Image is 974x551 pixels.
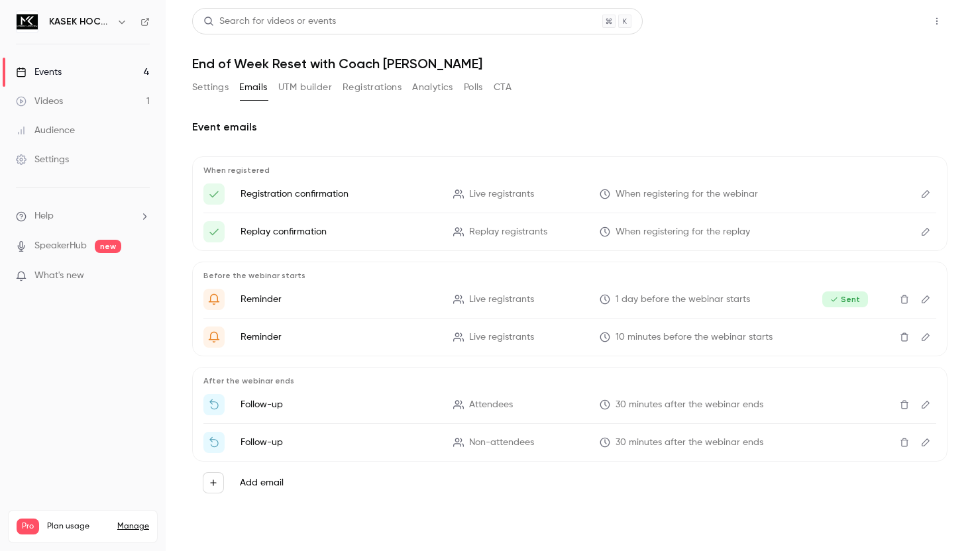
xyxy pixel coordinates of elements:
li: Get Ready for '{{ event_name }}' tomorrow! [203,289,936,310]
p: Replay confirmation [241,225,437,238]
button: Edit [915,432,936,453]
button: Settings [192,77,229,98]
label: Add email [240,476,284,489]
button: Polls [464,77,483,98]
button: CTA [494,77,512,98]
span: Pro [17,519,39,534]
span: Sent [822,291,868,307]
img: KASEK HOCKEY [17,11,38,32]
p: After the webinar ends [203,376,936,386]
li: Thanks for attending {{ event_name }} [203,394,936,415]
button: Delete [894,432,915,453]
p: When registered [203,165,936,175]
a: Manage [117,521,149,532]
button: Edit [915,221,936,242]
p: Registration confirmation [241,187,437,201]
div: Audience [16,124,75,137]
span: When registering for the webinar [616,187,758,201]
button: UTM builder [278,77,332,98]
button: Edit [915,326,936,348]
li: help-dropdown-opener [16,209,150,223]
h1: End of Week Reset with Coach [PERSON_NAME] [192,56,947,72]
button: Edit [915,394,936,415]
span: When registering for the replay [616,225,750,239]
button: Delete [894,394,915,415]
span: Live registrants [469,293,534,307]
span: 30 minutes after the webinar ends [616,398,763,412]
div: Videos [16,95,63,108]
span: Live registrants [469,187,534,201]
li: Here's your access link to {{ event_name }}! [203,221,936,242]
p: Reminder [241,330,437,344]
li: Here's your access link to {{ event_name }}! [203,183,936,205]
li: {{ event_name }} is about to go live [203,326,936,348]
button: Delete [894,289,915,310]
span: 10 minutes before the webinar starts [616,330,773,344]
button: Emails [239,77,267,98]
p: Follow-up [241,398,437,411]
button: Delete [894,326,915,348]
button: Analytics [412,77,453,98]
li: Watch the replay of {{ event_name }} [203,432,936,453]
button: Registrations [343,77,402,98]
button: Edit [915,183,936,205]
span: Help [34,209,54,223]
span: 30 minutes after the webinar ends [616,436,763,450]
span: Non-attendees [469,436,534,450]
span: 1 day before the webinar starts [616,293,750,307]
span: Attendees [469,398,513,412]
div: Search for videos or events [203,15,336,28]
span: new [95,240,121,253]
span: Live registrants [469,330,534,344]
p: Before the webinar starts [203,270,936,281]
button: Edit [915,289,936,310]
button: Share [863,8,916,34]
p: Reminder [241,293,437,306]
div: Settings [16,153,69,166]
span: Replay registrants [469,225,547,239]
h6: KASEK HOCKEY [49,15,111,28]
span: Plan usage [47,521,109,532]
p: Follow-up [241,436,437,449]
a: SpeakerHub [34,239,87,253]
h2: Event emails [192,119,947,135]
span: What's new [34,269,84,283]
div: Events [16,66,62,79]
